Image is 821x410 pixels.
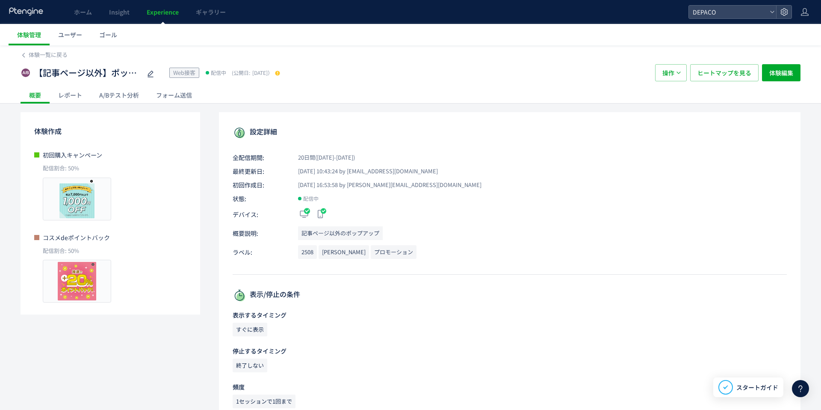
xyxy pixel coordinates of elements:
span: ユーザー [58,30,82,39]
span: ギャラリー [196,8,226,16]
span: 全配信期間: [233,153,288,162]
img: 244297ff76ba9935441f5c526ea70d481754452989221.png [45,262,109,300]
p: 表示/停止の条件 [233,288,787,302]
button: 体験編集 [762,64,800,81]
span: Web接客 [173,68,195,77]
span: 初回作成日: [233,181,288,189]
span: 概要説明: [233,226,288,240]
span: ラベル: [233,245,288,259]
div: A/Bテスト分析 [91,86,148,104]
span: 操作 [662,64,674,81]
img: c0eca5a13862f3f1a2934a001740710c1754452989234.png [45,180,109,218]
span: スタートガイド [736,383,778,392]
span: 体験編集 [769,64,793,81]
span: (公開日: [232,69,250,76]
span: デバイス: [233,210,288,219]
span: 停止するタイミング [233,347,286,355]
span: 頻度 [233,383,245,391]
span: すぐに表示 [233,323,267,336]
span: ヒートマップを見る [697,64,751,81]
span: 体験管理 [17,30,41,39]
span: 黒田 [319,245,369,259]
span: 1セッションで1回まで [233,395,295,408]
span: 状態: [233,194,288,203]
span: [DATE] 10:43:24 by [EMAIL_ADDRESS][DOMAIN_NAME] [288,167,438,175]
span: 最終更新日: [233,167,288,175]
button: ヒートマップを見る [690,64,759,81]
p: 設定詳細 [233,126,787,140]
span: Insight [109,8,130,16]
span: Experience [147,8,179,16]
span: 20日間([DATE]-[DATE]) [288,154,355,162]
div: 概要 [21,86,50,104]
span: 体験一覧に戻る [29,51,68,59]
span: ホーム [74,8,92,16]
button: 操作 [655,64,687,81]
p: 記事ページ以外のポップアップ [298,226,383,240]
span: [DATE]） [230,69,273,76]
span: [DATE] 16:53:58 by [PERSON_NAME][EMAIL_ADDRESS][DOMAIN_NAME] [288,181,481,189]
span: 【記事ページ以外】ポップアップ_20250801 [34,67,141,79]
span: 2508 [298,245,317,259]
span: 配信中 [211,68,226,77]
span: プロモーション [371,245,416,259]
span: コスメdeポイントバック [43,233,110,242]
p: 体験作成 [34,124,186,138]
p: 配信割合: 50% [34,164,186,172]
span: 初回購入キャンペーン [43,151,102,159]
p: 配信割合: 50% [34,247,186,255]
div: レポート [50,86,91,104]
div: フォーム送信 [148,86,201,104]
span: ゴール [99,30,117,39]
span: 配信中 [303,194,319,203]
span: DEPACO [690,6,766,18]
span: 表示するタイミング [233,311,286,319]
span: 終了しない [233,359,267,372]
